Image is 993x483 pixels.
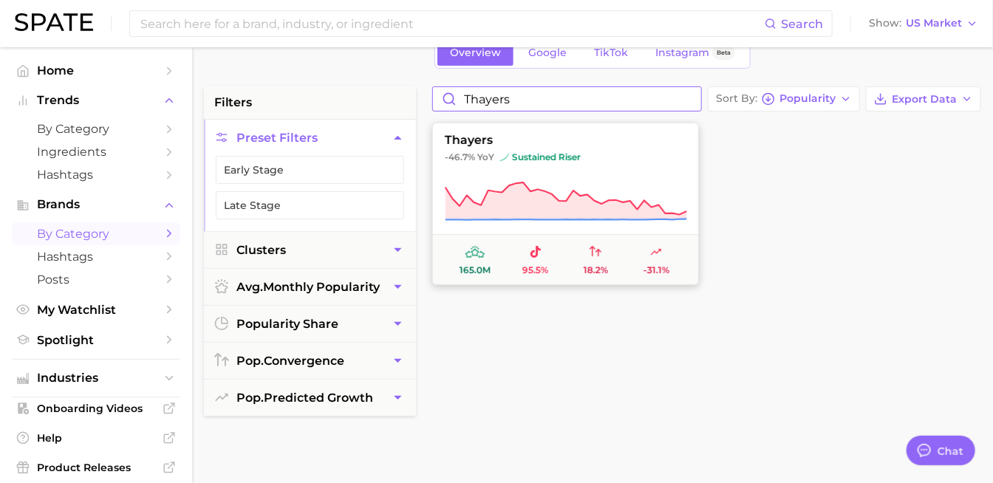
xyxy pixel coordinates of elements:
[37,402,155,415] span: Onboarding Videos
[779,95,836,103] span: Popularity
[906,19,962,27] span: US Market
[12,140,180,163] a: Ingredients
[522,265,548,275] span: 95.5%
[236,131,318,145] span: Preset Filters
[204,380,416,416] button: pop.predicted growth
[12,163,180,186] a: Hashtags
[12,329,180,352] a: Spotlight
[15,13,93,31] img: SPATE
[528,47,567,59] span: Google
[12,427,180,449] a: Help
[643,40,748,66] a: InstagramBeta
[590,244,601,261] span: popularity convergence: Very Low Convergence
[433,87,701,111] input: Search in beauty
[869,19,901,27] span: Show
[584,265,608,275] span: 18.2%
[477,151,494,163] span: YoY
[37,303,155,317] span: My Watchlist
[716,95,757,103] span: Sort By
[37,64,155,78] span: Home
[12,193,180,216] button: Brands
[236,391,373,405] span: predicted growth
[37,461,155,474] span: Product Releases
[655,47,709,59] span: Instagram
[445,151,475,162] span: -46.7%
[581,40,641,66] a: TikTok
[781,17,823,31] span: Search
[37,431,155,445] span: Help
[236,317,338,331] span: popularity share
[12,456,180,479] a: Product Releases
[450,47,501,59] span: Overview
[204,306,416,342] button: popularity share
[500,151,581,163] span: sustained riser
[216,156,404,184] button: Early Stage
[12,298,180,321] a: My Watchlist
[12,222,180,245] a: by Category
[216,191,404,219] button: Late Stage
[865,14,982,33] button: ShowUS Market
[236,280,263,294] abbr: average
[650,244,662,261] span: popularity predicted growth: Very Unlikely
[37,145,155,159] span: Ingredients
[708,86,860,112] button: Sort ByPopularity
[37,227,155,241] span: by Category
[437,40,513,66] a: Overview
[236,280,380,294] span: monthly popularity
[433,134,698,147] span: thayers
[12,89,180,112] button: Trends
[139,11,765,36] input: Search here for a brand, industry, or ingredient
[236,354,344,368] span: convergence
[594,47,628,59] span: TikTok
[465,244,485,261] span: average monthly popularity: Very High Popularity
[236,391,264,405] abbr: popularity index
[37,333,155,347] span: Spotlight
[37,168,155,182] span: Hashtags
[12,59,180,82] a: Home
[432,123,699,285] button: thayers-46.7% YoYsustained risersustained riser165.0m95.5%18.2%-31.1%
[37,371,155,385] span: Industries
[236,354,264,368] abbr: popularity index
[37,94,155,107] span: Trends
[204,343,416,379] button: pop.convergence
[500,153,509,162] img: sustained riser
[236,243,286,257] span: Clusters
[204,269,416,305] button: avg.monthly popularity
[866,86,981,112] button: Export Data
[516,40,579,66] a: Google
[892,93,957,106] span: Export Data
[37,250,155,264] span: Hashtags
[644,265,669,275] span: -31.1%
[12,117,180,140] a: by Category
[12,397,180,419] a: Onboarding Videos
[717,47,731,59] span: Beta
[12,245,180,268] a: Hashtags
[204,232,416,268] button: Clusters
[12,367,180,389] button: Industries
[37,122,155,136] span: by Category
[37,273,155,287] span: Posts
[37,198,155,211] span: Brands
[214,94,252,112] span: filters
[12,268,180,291] a: Posts
[530,244,542,261] span: popularity share: TikTok
[460,265,491,275] span: 165.0m
[204,120,416,156] button: Preset Filters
